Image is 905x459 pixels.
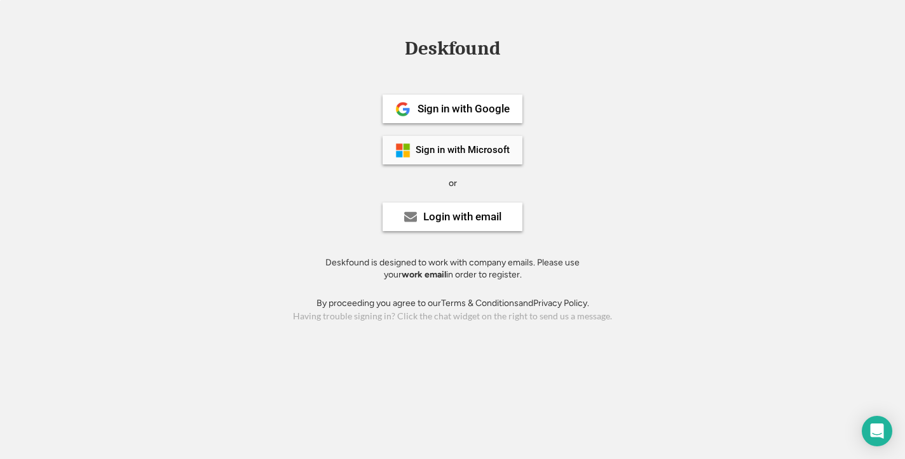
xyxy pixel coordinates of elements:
[533,298,589,309] a: Privacy Policy.
[418,103,510,114] div: Sign in with Google
[862,416,892,446] div: Open Intercom Messenger
[398,39,507,58] div: Deskfound
[449,177,457,190] div: or
[395,102,411,117] img: 1024px-Google__G__Logo.svg.png
[402,269,446,280] strong: work email
[416,145,510,155] div: Sign in with Microsoft
[441,298,519,309] a: Terms & Conditions
[310,256,595,281] div: Deskfound is designed to work with company emails. Please use your in order to register.
[423,211,501,222] div: Login with email
[316,297,589,310] div: By proceeding you agree to our and
[395,143,411,158] img: ms-symbollockup_mssymbol_19.png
